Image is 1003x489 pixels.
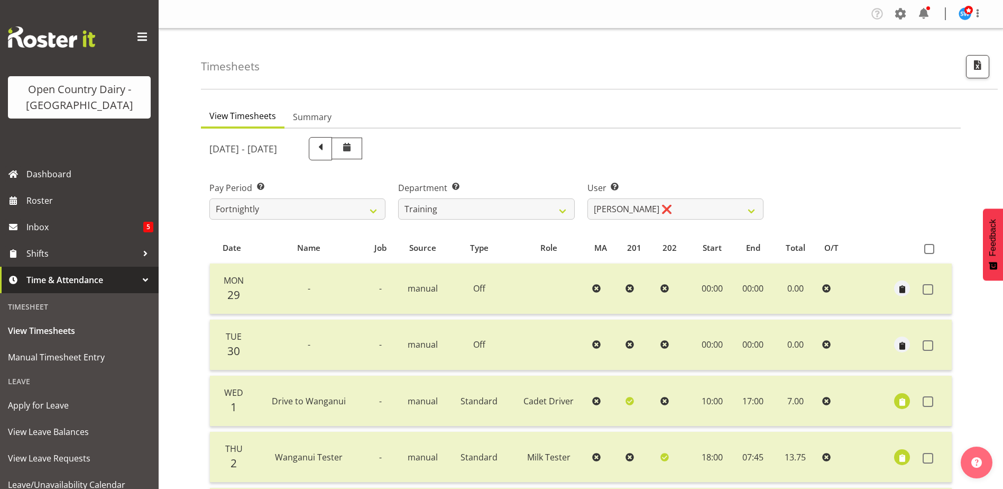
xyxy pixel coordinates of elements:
[225,443,243,455] span: Thu
[733,376,773,427] td: 17:00
[26,219,143,235] span: Inbox
[983,209,1003,280] button: Feedback - Show survey
[379,339,382,350] span: -
[224,387,243,399] span: Wed
[26,246,137,261] span: Shifts
[733,432,773,483] td: 07:45
[3,445,156,472] a: View Leave Requests
[449,264,510,314] td: Off
[523,395,574,407] span: Cadet Driver
[8,323,151,339] span: View Timesheets
[379,283,382,294] span: -
[786,242,805,254] span: Total
[3,419,156,445] a: View Leave Balances
[692,320,733,370] td: 00:00
[374,242,387,254] span: Job
[227,343,240,358] span: 30
[8,424,151,440] span: View Leave Balances
[449,320,510,370] td: Off
[703,242,722,254] span: Start
[988,219,998,256] span: Feedback
[3,392,156,419] a: Apply for Leave
[26,193,153,209] span: Roster
[773,264,818,314] td: 0.00
[527,451,570,463] span: Milk Tester
[226,331,242,342] span: Tue
[398,182,574,194] label: Department
[408,395,438,407] span: manual
[19,81,140,113] div: Open Country Dairy - [GEOGRAPHIC_DATA]
[627,242,641,254] span: 201
[408,339,438,350] span: manual
[209,143,277,155] h5: [DATE] - [DATE]
[971,457,982,468] img: help-xxl-2.png
[408,451,438,463] span: manual
[275,451,343,463] span: Wanganui Tester
[449,376,510,427] td: Standard
[773,432,818,483] td: 13.75
[26,166,153,182] span: Dashboard
[3,296,156,318] div: Timesheet
[3,318,156,344] a: View Timesheets
[662,242,677,254] span: 202
[8,349,151,365] span: Manual Timesheet Entry
[3,344,156,370] a: Manual Timesheet Entry
[540,242,557,254] span: Role
[209,182,385,194] label: Pay Period
[227,287,240,302] span: 29
[8,26,95,48] img: Rosterit website logo
[692,376,733,427] td: 10:00
[692,432,733,483] td: 18:00
[209,110,276,122] span: View Timesheets
[966,55,989,78] button: Export CSV
[733,320,773,370] td: 00:00
[223,242,241,254] span: Date
[379,395,382,407] span: -
[773,376,818,427] td: 7.00
[959,7,971,20] img: steve-webb7510.jpg
[594,242,607,254] span: MA
[408,283,438,294] span: manual
[587,182,763,194] label: User
[224,275,244,286] span: Mon
[8,397,151,413] span: Apply for Leave
[308,339,310,350] span: -
[449,432,510,483] td: Standard
[746,242,760,254] span: End
[824,242,839,254] span: O/T
[26,272,137,288] span: Time & Attendance
[231,456,237,470] span: 2
[3,370,156,392] div: Leave
[773,320,818,370] td: 0.00
[379,451,382,463] span: -
[470,242,489,254] span: Type
[733,264,773,314] td: 00:00
[201,60,260,73] h4: Timesheets
[692,264,733,314] td: 00:00
[293,111,332,123] span: Summary
[297,242,320,254] span: Name
[409,242,436,254] span: Source
[272,395,346,407] span: Drive to Wanganui
[8,450,151,466] span: View Leave Requests
[308,283,310,294] span: -
[143,222,153,232] span: 5
[231,400,237,414] span: 1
